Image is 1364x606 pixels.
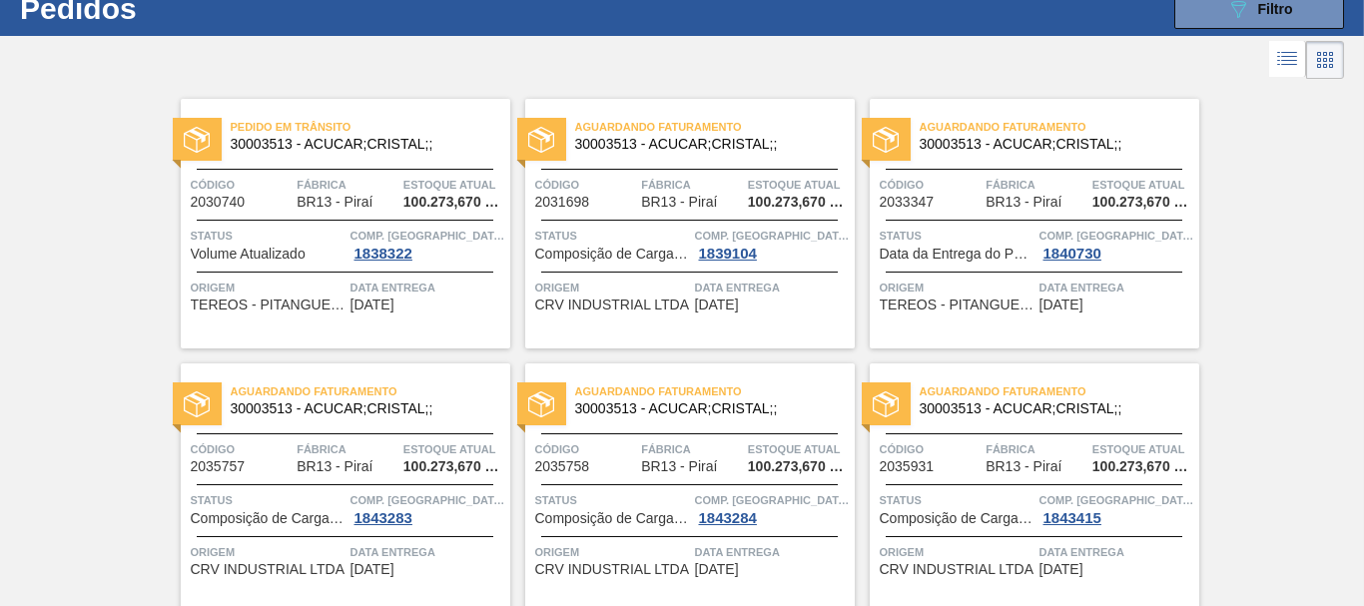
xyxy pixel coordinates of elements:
span: Comp. Carga [695,226,850,246]
a: Comp. [GEOGRAPHIC_DATA]1843283 [350,490,505,526]
span: Origem [191,542,345,562]
div: Visão em Cards [1306,41,1344,79]
span: 100.273,670 KG [748,195,850,210]
span: 100.273,670 KG [403,459,505,474]
div: 1843283 [350,510,416,526]
img: status [873,391,899,417]
span: Status [191,490,345,510]
span: 30003513 - ACUCAR;CRISTAL;; [231,137,494,152]
span: Código [880,439,982,459]
span: 100.273,670 KG [1092,459,1194,474]
span: 26/09/2025 [1039,298,1083,312]
span: Data entrega [350,278,505,298]
span: Aguardando Faturamento [575,117,855,137]
span: BR13 - Piraí [641,195,717,210]
span: TEREOS - PITANGUEIRAS (SP) [880,298,1034,312]
span: Estoque atual [403,175,505,195]
span: Código [535,439,637,459]
span: 01/10/2025 [695,562,739,577]
div: 1839104 [695,246,761,262]
span: Estoque atual [748,439,850,459]
span: Status [191,226,345,246]
span: Status [880,226,1034,246]
span: Fábrica [986,175,1087,195]
img: status [184,127,210,153]
span: 2031698 [535,195,590,210]
span: Comp. Carga [1039,226,1194,246]
img: status [184,391,210,417]
span: Código [191,439,293,459]
div: 1840730 [1039,246,1105,262]
span: Código [191,175,293,195]
span: 100.273,670 KG [748,459,850,474]
span: Fábrica [641,175,743,195]
span: 2033347 [880,195,935,210]
span: 26/09/2025 [695,298,739,312]
span: 2035757 [191,459,246,474]
span: Aguardando Faturamento [920,381,1199,401]
span: Data entrega [350,542,505,562]
span: BR13 - Piraí [986,195,1061,210]
span: Origem [880,278,1034,298]
span: 30003513 - ACUCAR;CRISTAL;; [920,137,1183,152]
span: Aguardando Faturamento [575,381,855,401]
span: Data entrega [1039,542,1194,562]
div: 1843415 [1039,510,1105,526]
span: Volume Atualizado [191,247,306,262]
div: 1838322 [350,246,416,262]
span: Origem [535,278,690,298]
span: CRV INDUSTRIAL LTDA [191,562,345,577]
a: Comp. [GEOGRAPHIC_DATA]1840730 [1039,226,1194,262]
a: Comp. [GEOGRAPHIC_DATA]1839104 [695,226,850,262]
span: Data entrega [695,278,850,298]
span: 2035758 [535,459,590,474]
span: Data da Entrega do Pedido Atrasada [880,247,1034,262]
span: Aguardando Faturamento [231,381,510,401]
span: Status [535,490,690,510]
span: Fábrica [297,439,398,459]
a: statusPedido em Trânsito30003513 - ACUCAR;CRISTAL;;Código2030740FábricaBR13 - PiraíEstoque atual1... [166,99,510,348]
span: Origem [191,278,345,298]
span: Origem [535,542,690,562]
span: Composição de Carga Aceita [191,511,345,526]
span: CRV INDUSTRIAL LTDA [880,562,1034,577]
span: Comp. Carga [350,490,505,510]
span: 29/09/2025 [350,562,394,577]
span: Comp. Carga [695,490,850,510]
span: Status [535,226,690,246]
img: status [873,127,899,153]
span: 30003513 - ACUCAR;CRISTAL;; [575,137,839,152]
span: BR13 - Piraí [986,459,1061,474]
span: Origem [880,542,1034,562]
span: 2035931 [880,459,935,474]
span: Composição de Carga Aceita [535,511,690,526]
a: Comp. [GEOGRAPHIC_DATA]1843284 [695,490,850,526]
span: Status [880,490,1034,510]
img: status [528,127,554,153]
span: TEREOS - PITANGUEIRAS (SP) [191,298,345,312]
a: Comp. [GEOGRAPHIC_DATA]1843415 [1039,490,1194,526]
span: 100.273,670 KG [403,195,505,210]
span: Estoque atual [1092,175,1194,195]
span: BR13 - Piraí [297,459,372,474]
span: 30003513 - ACUCAR;CRISTAL;; [575,401,839,416]
span: 03/10/2025 [1039,562,1083,577]
span: Fábrica [986,439,1087,459]
span: Estoque atual [748,175,850,195]
span: 30003513 - ACUCAR;CRISTAL;; [920,401,1183,416]
span: BR13 - Piraí [297,195,372,210]
span: Pedido em Trânsito [231,117,510,137]
span: BR13 - Piraí [641,459,717,474]
span: Estoque atual [403,439,505,459]
span: Estoque atual [1092,439,1194,459]
span: CRV INDUSTRIAL LTDA [535,298,690,312]
img: status [528,391,554,417]
span: Fábrica [297,175,398,195]
span: 2030740 [191,195,246,210]
span: Fábrica [641,439,743,459]
span: 20/09/2025 [350,298,394,312]
span: Comp. Carga [350,226,505,246]
span: Composição de Carga Aceita [880,511,1034,526]
a: statusAguardando Faturamento30003513 - ACUCAR;CRISTAL;;Código2031698FábricaBR13 - PiraíEstoque at... [510,99,855,348]
span: Código [535,175,637,195]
